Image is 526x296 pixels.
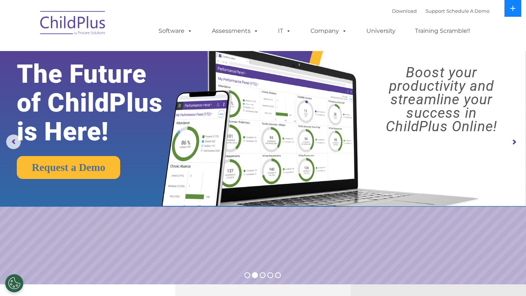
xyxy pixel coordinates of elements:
img: ChildPlus by Procare Solutions [37,6,110,42]
a: Software [151,24,200,38]
a: Schedule A Demo [446,8,489,14]
a: IT [271,24,298,38]
a: Download [392,8,417,14]
iframe: Chat Widget [403,217,526,296]
a: Company [303,24,354,38]
a: Training Scramble!! [408,24,477,38]
span: Last name [102,48,124,54]
rs-layer: Boost your productivity and streamline your success in ChildPlus Online! [363,66,519,133]
a: University [359,24,403,38]
a: Support [426,8,445,14]
a: Request a Demo [17,156,120,179]
font: | [392,8,489,14]
button: Cookies Settings [5,274,23,292]
a: Assessments [205,24,266,38]
span: Phone number [102,78,133,83]
rs-layer: The Future of ChildPlus is Here! [17,60,185,146]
